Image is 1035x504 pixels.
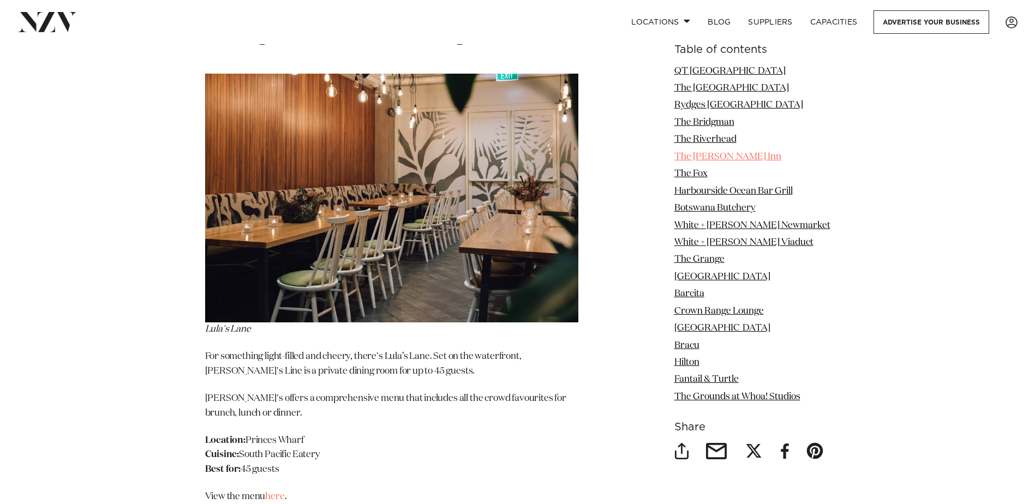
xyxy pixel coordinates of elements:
[674,324,770,333] a: [GEOGRAPHIC_DATA]
[674,290,704,299] a: Barcita
[674,204,756,213] a: Botswana Butchery
[674,101,803,110] a: Rydges [GEOGRAPHIC_DATA]
[674,118,734,127] a: The Bridgman
[674,255,725,265] a: The Grange
[674,422,830,434] h6: Share
[674,375,739,385] a: Fantail & Turtle
[674,221,830,230] a: White + [PERSON_NAME] Newmarket
[874,10,989,34] a: Advertise your business
[205,434,578,477] p: Princes Wharf South Pacific Eatery 45 guests
[674,152,781,161] a: The [PERSON_NAME] Inn
[17,12,77,32] img: nzv-logo.png
[674,307,764,316] a: Crown Range Lounge
[674,341,699,350] a: Bracu
[205,490,578,504] p: View the menu .
[674,170,708,179] a: The Fox
[205,350,578,379] p: For something light-filled and cheery, there's Lula’s Lane. Set on the waterfront, [PERSON_NAME]'...
[674,187,793,196] a: Harbourside Ocean Bar Grill
[623,10,699,34] a: Locations
[674,392,800,401] a: The Grounds at Whoa! Studios
[205,392,578,421] p: [PERSON_NAME]'s offers a comprehensive menu that includes all the crowd favourites for brunch, lu...
[739,10,801,34] a: SUPPLIERS
[205,436,246,445] strong: Location:
[674,272,770,281] a: [GEOGRAPHIC_DATA]
[699,10,739,34] a: BLOG
[205,450,240,459] strong: Cuisine:
[205,325,251,334] em: Lula's Lane
[674,135,737,145] a: The Riverhead
[674,83,789,93] a: The [GEOGRAPHIC_DATA]
[674,44,830,56] h6: Table of contents
[801,10,866,34] a: Capacities
[674,67,786,76] a: QT [GEOGRAPHIC_DATA]
[205,465,241,474] strong: Best for:
[674,358,699,367] a: Hilton
[265,492,284,501] a: here
[674,238,813,247] a: White + [PERSON_NAME] Viaduct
